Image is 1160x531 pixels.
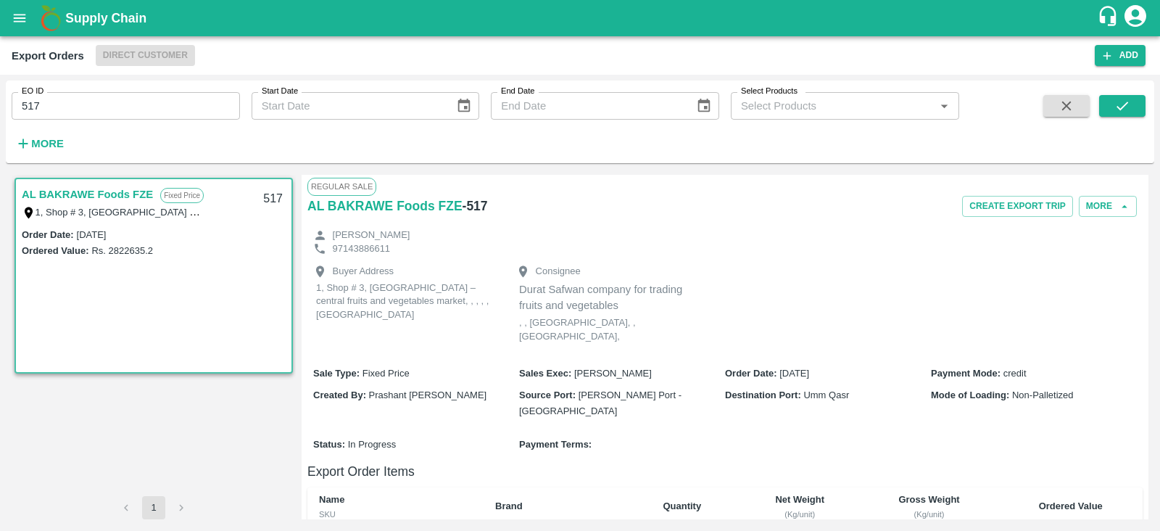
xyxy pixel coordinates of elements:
[574,368,652,379] span: [PERSON_NAME]
[491,92,684,120] input: End Date
[1039,501,1103,511] b: Ordered Value
[142,496,165,519] button: page 1
[779,368,809,379] span: [DATE]
[36,206,471,218] label: 1, Shop # 3, [GEOGRAPHIC_DATA] – central fruits and vegetables market, , , , , [GEOGRAPHIC_DATA]
[252,92,444,120] input: Start Date
[333,229,410,242] p: [PERSON_NAME]
[307,196,463,216] a: AL BAKRAWE Foods FZE
[690,92,718,120] button: Choose date
[935,96,953,115] button: Open
[450,92,478,120] button: Choose date
[319,494,344,505] b: Name
[463,196,488,216] h6: - 517
[319,508,472,521] div: SKU
[1095,45,1145,66] button: Add
[31,138,64,149] strong: More
[931,390,1009,400] b: Mode of Loading :
[962,196,1072,217] button: Create Export Trip
[307,178,376,195] span: Regular Sale
[112,496,195,519] nav: pagination navigation
[495,501,523,511] b: Brand
[22,185,153,204] a: AL BAKRAWE Foods FZE
[362,368,410,379] span: Fixed Price
[519,390,576,400] b: Source Port :
[775,494,824,505] b: Net Weight
[519,281,693,314] p: Durat Safwan company for trading fruits and vegetables
[803,390,849,400] span: Umm Qasr
[1122,3,1148,33] div: account of current user
[519,439,592,450] b: Payment Terms :
[519,316,693,343] p: , , [GEOGRAPHIC_DATA], , [GEOGRAPHIC_DATA],
[1079,196,1137,217] button: More
[22,86,43,97] label: EO ID
[313,439,345,450] b: Status :
[12,46,84,65] div: Export Orders
[307,461,1143,482] h6: Export Order Items
[313,368,360,379] b: Sale Type :
[12,92,240,120] input: Enter EO ID
[519,390,681,416] span: [PERSON_NAME] Port - [GEOGRAPHIC_DATA]
[22,245,88,256] label: Ordered Value:
[501,86,534,97] label: End Date
[1097,5,1122,31] div: customer-support
[22,229,74,240] label: Order Date :
[725,390,801,400] b: Destination Port :
[262,86,298,97] label: Start Date
[77,229,107,240] label: [DATE]
[735,96,931,115] input: Select Products
[663,501,701,511] b: Quantity
[313,390,366,400] b: Created By :
[1012,390,1074,400] span: Non-Palletized
[741,86,797,97] label: Select Products
[36,4,65,33] img: logo
[519,368,571,379] b: Sales Exec :
[536,265,581,279] p: Consignee
[65,8,1097,28] a: Supply Chain
[348,439,396,450] span: In Progress
[333,242,391,256] p: 97143886611
[369,390,487,400] span: Prashant [PERSON_NAME]
[333,265,394,279] p: Buyer Address
[65,11,146,25] b: Supply Chain
[3,1,36,35] button: open drawer
[871,508,987,521] div: (Kg/unit)
[898,494,959,505] b: Gross Weight
[1003,368,1027,379] span: credit
[12,131,67,156] button: More
[254,182,291,216] div: 517
[316,281,490,322] p: 1, Shop # 3, [GEOGRAPHIC_DATA] – central fruits and vegetables market, , , , , [GEOGRAPHIC_DATA]
[725,368,777,379] b: Order Date :
[752,508,848,521] div: (Kg/unit)
[160,188,204,203] p: Fixed Price
[91,245,153,256] label: Rs. 2822635.2
[931,368,1000,379] b: Payment Mode :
